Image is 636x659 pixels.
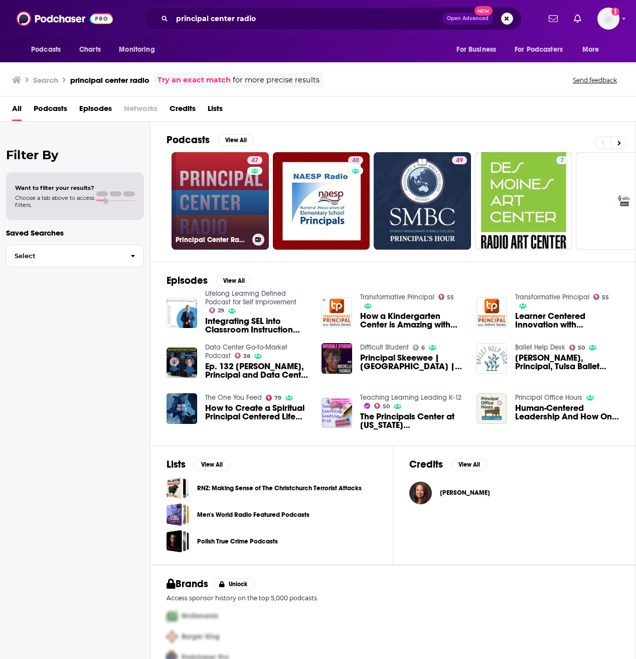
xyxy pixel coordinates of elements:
[167,578,208,590] h2: Brands
[611,8,619,16] svg: Add a profile image
[24,40,74,59] button: open menu
[209,307,225,313] a: 29
[163,626,182,647] img: Second Pro Logo
[34,100,67,121] a: Podcasts
[167,477,189,499] span: RNZ: Making Sense of The Christchurch Terrorist Attacks
[322,343,352,374] img: Principal Skeewee | Principal Primary Center | #9
[235,353,251,359] a: 38
[163,606,182,626] img: First Pro Logo
[205,289,296,306] a: Lifelong Learning Defined Podcast for Self Improvement
[451,459,487,471] button: View All
[352,156,359,166] span: 40
[79,43,101,57] span: Charts
[205,404,309,421] span: How to Create a Spiritual Principal Centered Life with [PERSON_NAME]
[515,312,619,329] span: Learner Centered Innovation with [PERSON_NAME] Transformative Principal 241
[456,43,496,57] span: For Business
[440,489,490,497] span: [PERSON_NAME]
[6,148,144,162] h2: Filter By
[172,152,269,250] a: 47Principal Center Radio
[515,312,619,329] a: Learner Centered Innovation with Katie Martin Transformative Principal 241
[409,477,619,509] button: Manisha JuthaniManisha Juthani
[167,530,189,553] span: Polish True Crime Podcasts
[6,228,144,238] p: Saved Searches
[569,345,585,351] a: 50
[515,404,619,421] span: Human-Centered Leadership And How One Middle School Principal Applies It Everyday
[205,362,309,379] span: Ep. 132 [PERSON_NAME], Principal and Data Center Specialist of [PERSON_NAME] [PERSON_NAME] | Data...
[476,297,507,328] img: Learner Centered Innovation with Katie Martin Transformative Principal 241
[182,632,220,641] span: Burger King
[167,298,197,328] a: Integrating SEL into Classroom Instruction (Principal Center Radio Feature)
[515,293,589,301] a: Transformative Principal
[167,348,197,378] img: Ep. 132 Howie Berry, Principal and Data Center Specialist of Avison Young | Data Center Go-to-Mar...
[440,489,490,497] a: Manisha Juthani
[570,10,585,27] a: Show notifications dropdown
[218,134,254,146] button: View All
[15,194,94,208] span: Choose a tab above to access filters.
[593,294,609,300] a: 55
[476,343,507,374] img: Lauren Richter, Principal, Tulsa Ballet Center For Dance Education
[218,308,224,313] span: 29
[360,312,464,329] a: How a Kindergarten Center is Amazing with Jessica Cabeen Transformative Principal 099
[167,134,254,146] a: PodcastsView All
[360,393,461,402] a: Teaching Learning Leading K-12
[251,156,258,166] span: 47
[208,100,223,121] a: Lists
[157,74,231,86] a: Try an exact match
[348,156,363,164] a: 40
[476,393,507,424] img: Human-Centered Leadership And How One Middle School Principal Applies It Everyday
[167,274,252,287] a: EpisodesView All
[194,459,230,471] button: View All
[383,404,390,409] span: 50
[447,16,489,21] span: Open Advanced
[456,156,463,166] span: 49
[556,156,568,164] a: 7
[6,245,144,267] button: Select
[515,343,565,352] a: Ballet Help Desk
[442,13,493,25] button: Open AdvancedNew
[475,152,572,250] a: 7
[33,75,58,85] h3: Search
[545,10,562,27] a: Show notifications dropdown
[144,7,522,30] div: Search podcasts, credits, & more...
[515,354,619,371] a: Lauren Richter, Principal, Tulsa Ballet Center For Dance Education
[360,354,464,371] span: Principal Skeewee | [GEOGRAPHIC_DATA] | #9
[205,343,287,360] a: Data Center Go-to-Market Podcast
[73,40,107,59] a: Charts
[360,412,464,429] span: The Principals Center at [US_STATE][GEOGRAPHIC_DATA] with [PERSON_NAME] - 229
[167,458,230,471] a: ListsView All
[70,75,149,85] h3: principal center radio
[212,578,255,590] button: Unlock
[508,40,577,59] button: open menu
[597,8,619,30] span: Logged in as systemsteam
[243,354,250,359] span: 38
[205,393,262,402] a: The One You Feed
[31,43,61,57] span: Podcasts
[79,100,112,121] a: Episodes
[360,343,409,352] a: Difficult Student
[597,8,619,30] button: Show profile menu
[322,297,352,328] img: How a Kindergarten Center is Amazing with Jessica Cabeen Transformative Principal 099
[7,253,122,259] span: Select
[515,43,563,57] span: For Podcasters
[17,9,113,28] img: Podchaser - Follow, Share and Rate Podcasts
[409,458,443,471] h2: Credits
[167,503,189,526] a: Men's World Radio Featured Podcasts
[474,6,493,16] span: New
[205,317,309,334] a: Integrating SEL into Classroom Instruction (Principal Center Radio Feature)
[274,396,281,400] span: 79
[167,134,210,146] h2: Podcasts
[170,100,196,121] a: Credits
[438,294,454,300] a: 55
[216,275,252,287] button: View All
[197,536,278,547] a: Polish True Crime Podcasts
[374,403,390,409] a: 50
[167,458,186,471] h2: Lists
[413,345,425,351] a: 6
[172,11,442,27] input: Search podcasts, credits, & more...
